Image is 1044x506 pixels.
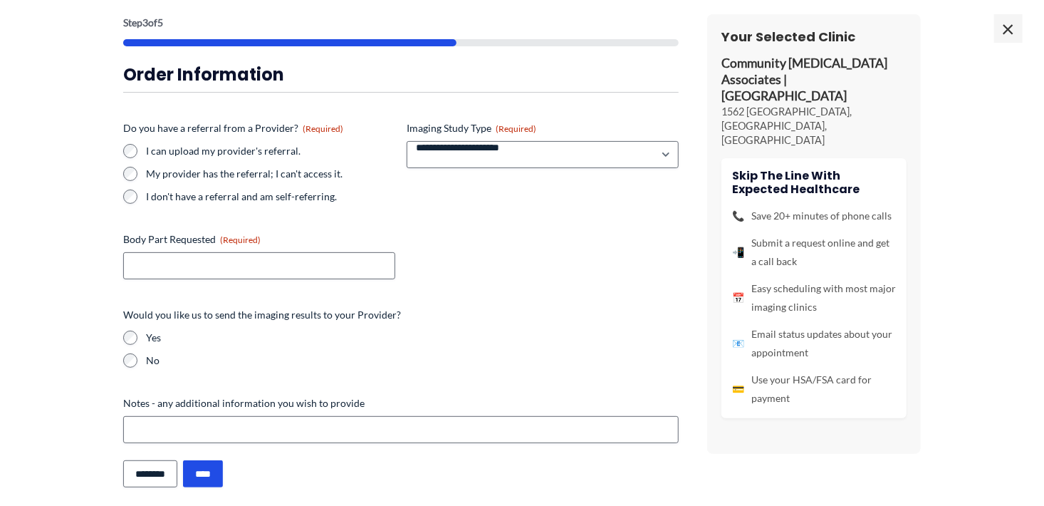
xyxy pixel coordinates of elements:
p: Step of [123,18,679,28]
label: My provider has the referral; I can't access it. [146,167,395,181]
span: 📧 [732,334,744,353]
h3: Order Information [123,63,679,86]
li: Save 20+ minutes of phone calls [732,207,896,225]
span: 📲 [732,243,744,262]
span: (Required) [220,234,261,245]
label: Notes - any additional information you wish to provide [123,396,679,411]
span: (Required) [303,123,343,134]
li: Easy scheduling with most major imaging clinics [732,279,896,316]
li: Email status updates about your appointment [732,325,896,362]
span: 💳 [732,380,744,398]
span: 📅 [732,289,744,307]
span: 📞 [732,207,744,225]
p: Community [MEDICAL_DATA] Associates | [GEOGRAPHIC_DATA] [721,56,907,105]
li: Use your HSA/FSA card for payment [732,371,896,408]
label: I don't have a referral and am self-referring. [146,190,395,204]
span: (Required) [496,123,536,134]
span: × [994,14,1023,43]
span: 5 [157,16,163,29]
label: Imaging Study Type [407,121,679,135]
label: Body Part Requested [123,232,395,247]
h3: Your Selected Clinic [721,29,907,45]
label: No [146,353,679,368]
label: Yes [146,331,679,345]
h4: Skip the line with Expected Healthcare [732,169,896,196]
span: 3 [142,16,148,29]
legend: Would you like us to send the imaging results to your Provider? [123,308,401,322]
label: I can upload my provider's referral. [146,144,395,158]
li: Submit a request online and get a call back [732,234,896,271]
legend: Do you have a referral from a Provider? [123,121,343,135]
p: 1562 [GEOGRAPHIC_DATA], [GEOGRAPHIC_DATA], [GEOGRAPHIC_DATA] [721,105,907,148]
